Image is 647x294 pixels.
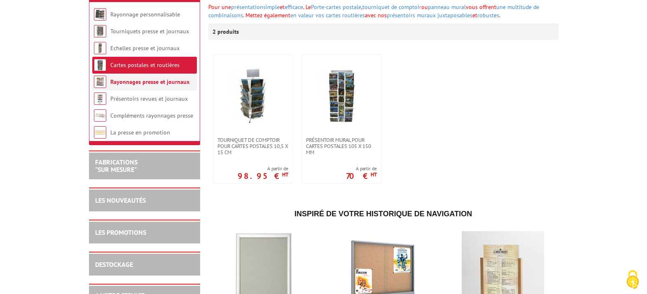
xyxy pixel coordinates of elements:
img: Echelles presse et journaux [94,42,106,54]
p: 70 € [346,174,377,178]
a: Tourniquet de comptoir pour cartes postales 10,5 x 15 cm [213,137,292,155]
a: LES PROMOTIONS [95,228,146,236]
a: Présentoir mural pour cartes postales 105 x 150 mm [302,137,381,155]
img: Tourniquets presse et journaux [94,25,106,37]
a: Cartes postales et routières [110,61,180,69]
a: en valeur [290,12,314,19]
a: LES NOUVEAUTÉS [95,196,146,204]
a: Rayonnage personnalisable [110,11,180,18]
img: Rayonnages presse et journaux [94,76,106,88]
a: tourniquet de comptoir [362,3,421,11]
button: Cookies (fenêtre modale) [618,266,647,294]
a: vos cartes routières [315,12,365,19]
font: et . Le [263,3,311,11]
span: A partir de [346,165,377,172]
a: juxtaposables [437,12,472,19]
img: Tourniquet de comptoir pour cartes postales 10,5 x 15 cm [224,67,282,125]
a: Rayonnages presse et journaux [110,78,189,86]
img: Compléments rayonnages presse [94,109,106,122]
img: Présentoir mural pour cartes postales 105 x 150 mm [313,67,370,125]
a: FABRICATIONS"Sur Mesure" [95,158,138,174]
p: 2 produits [213,23,243,40]
a: panneau mural [428,3,466,11]
a: Porte-cartes postale [311,3,361,11]
span: Tourniquet de comptoir pour cartes postales 10,5 x 15 cm [217,137,288,155]
a: Compléments rayonnages presse [110,112,193,119]
a: Echelles presse et journaux [110,44,180,52]
a: Présentoirs revues et journaux [110,95,188,102]
img: Cookies (fenêtre modale) [622,269,643,290]
span: Inspiré de votre historique de navigation [294,210,472,218]
a: La presse en promotion [110,129,170,136]
span: Présentoir mural pour cartes postales 105 x 150 mm [306,137,377,155]
a: présentoirs [387,12,415,19]
a: présentation [231,3,263,11]
span: Pour une [208,3,311,11]
sup: HT [282,171,288,178]
font: et [472,12,500,19]
sup: HT [371,171,377,178]
a: robustes [477,12,499,19]
span: , [361,3,362,11]
a: efficace [285,3,303,11]
span: Mettez également avec nos [245,12,387,19]
a: simple [263,3,280,11]
a: DESTOCKAGE [95,260,133,269]
img: Cartes postales et routières [94,59,106,71]
a: une multitude de combinaisons [208,3,539,19]
font: . [499,12,500,19]
img: Présentoirs revues et journaux [94,93,106,105]
a: Tourniquets presse et journaux [110,28,189,35]
p: 98.95 € [238,174,288,178]
img: La presse en promotion [94,126,106,139]
img: Rayonnage personnalisable [94,8,106,21]
span: ou vous offrent . [208,3,539,19]
a: muraux [417,12,436,19]
span: A partir de [238,165,288,172]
